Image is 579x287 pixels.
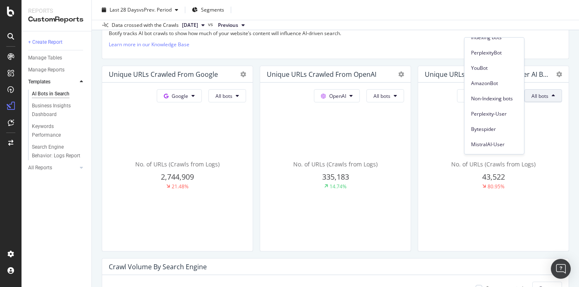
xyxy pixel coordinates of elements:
[32,102,86,119] a: Business Insights Dashboard
[112,21,179,29] div: Data crossed with the Crawls
[208,21,215,28] span: vs
[139,6,172,13] span: vs Prev. Period
[314,89,360,102] button: OpenAI
[32,143,81,160] div: Search Engine Behavior: Logs Report
[28,15,85,24] div: CustomReports
[330,183,347,190] div: 14.74%
[109,70,218,78] div: Unique URLs Crawled from Google
[135,160,220,168] span: No. of URLs (Crawls from Logs)
[471,80,517,87] span: AmazonBot
[482,172,505,182] span: 43,522
[267,70,376,78] div: Unique URLs Crawled from OpenAI
[28,54,62,62] div: Manage Tables
[98,3,182,17] button: Last 28 DaysvsPrev. Period
[215,20,248,30] button: Previous
[109,30,562,37] p: Botify tracks AI bot crawls to show how much of your website’s content will influence AI-driven s...
[28,164,52,172] div: All Reports
[182,21,198,29] span: 2025 Sep. 2nd
[109,41,189,48] a: Learn more in our Knowledge Base
[471,95,517,102] span: Non-Indexing bots
[293,160,378,168] span: No. of URLs (Crawls from Logs)
[32,90,86,98] a: AI Bots in Search
[109,263,207,271] div: Crawl Volume By Search Engine
[215,93,232,100] span: All bots
[28,7,85,15] div: Reports
[471,64,517,72] span: YouBot
[28,78,50,86] div: Templates
[551,259,571,279] div: Open Intercom Messenger
[451,160,536,168] span: No. of URLs (Crawls from Logs)
[28,38,86,47] a: + Create Report
[28,38,62,47] div: + Create Report
[322,172,349,182] span: 335,183
[260,66,411,251] div: Unique URLs Crawled from OpenAIOpenAIAll botsNo. of URLs (Crawls from Logs)335,18314.74%
[102,66,253,251] div: Unique URLs Crawled from GoogleGoogleAll botsNo. of URLs (Crawls from Logs)2,744,90921.48%
[488,183,505,190] div: 80.95%
[179,20,208,30] button: [DATE]
[32,102,79,119] div: Business Insights Dashboard
[366,89,404,102] button: All bots
[531,93,548,100] span: All bots
[28,54,86,62] a: Manage Tables
[329,93,346,100] span: OpenAI
[208,89,246,102] button: All bots
[172,183,189,190] div: 21.48%
[524,89,562,102] button: All bots
[471,49,517,57] span: PerplexityBot
[172,93,188,100] span: Google
[218,21,238,29] span: Previous
[471,34,517,41] span: Indexing bots
[201,6,224,13] span: Segments
[471,110,517,118] span: Perplexity-User
[161,172,194,182] span: 2,744,909
[471,141,517,148] span: MistralAI-User
[32,122,86,140] a: Keywords Performance
[110,6,139,13] span: Last 28 Days
[28,66,65,74] div: Manage Reports
[28,66,86,74] a: Manage Reports
[28,164,77,172] a: All Reports
[32,143,86,160] a: Search Engine Behavior: Logs Report
[457,89,518,102] button: Other AI Bots
[471,126,517,133] span: Bytespider
[373,93,390,100] span: All bots
[32,122,78,140] div: Keywords Performance
[28,78,77,86] a: Templates
[418,66,569,251] div: Unique URLs Crawled from Other AI BotsOther AI BotsAll botsNo. of URLs (Crawls from Logs)43,52280...
[157,89,202,102] button: Google
[32,90,69,98] div: AI Bots in Search
[189,3,227,17] button: Segments
[425,70,548,78] div: Unique URLs Crawled from Other AI Bots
